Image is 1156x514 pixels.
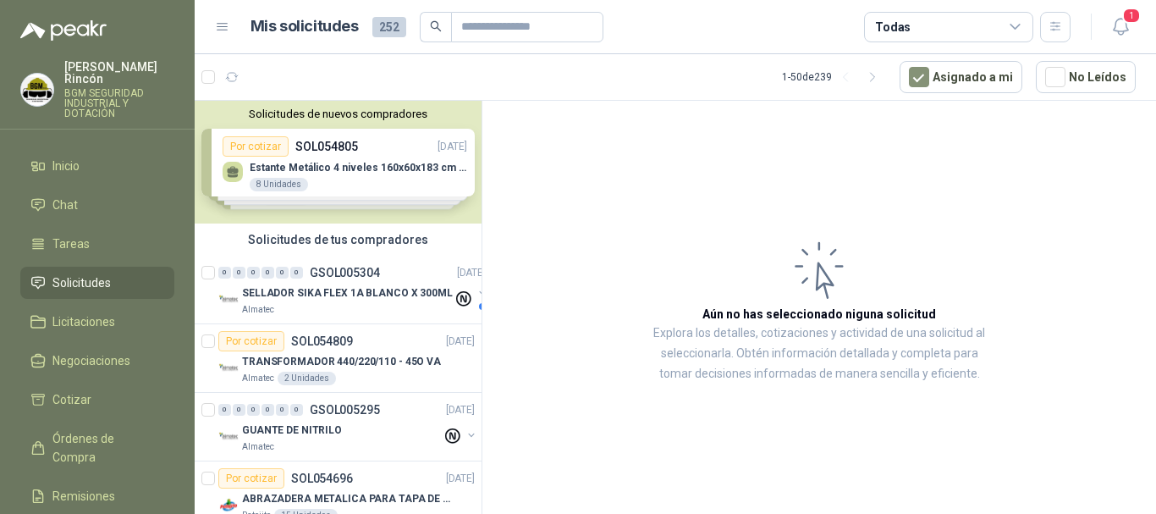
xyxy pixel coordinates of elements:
[20,384,174,416] a: Cotizar
[261,267,274,279] div: 0
[195,224,482,256] div: Solicitudes de tus compradores
[218,468,284,489] div: Por cotizar
[218,400,478,454] a: 0 0 0 0 0 0 GSOL005295[DATE] Company LogoGUANTE DE NITRILOAlmatec
[652,323,987,384] p: Explora los detalles, cotizaciones y actividad de una solicitud al seleccionarla. Obtén informaci...
[218,331,284,351] div: Por cotizar
[21,74,53,106] img: Company Logo
[310,404,380,416] p: GSOL005295
[446,471,475,487] p: [DATE]
[218,358,239,379] img: Company Logo
[242,423,342,439] p: GUANTE DE NITRILO
[52,274,111,292] span: Solicitudes
[446,402,475,418] p: [DATE]
[372,17,406,37] span: 252
[20,150,174,182] a: Inicio
[195,324,482,393] a: Por cotizarSOL054809[DATE] Company LogoTRANSFORMADOR 440/220/110 - 45O VAAlmatec2 Unidades
[242,440,274,454] p: Almatec
[218,404,231,416] div: 0
[1036,61,1136,93] button: No Leídos
[52,312,115,331] span: Licitaciones
[52,429,158,467] span: Órdenes de Compra
[900,61,1022,93] button: Asignado a mi
[242,372,274,385] p: Almatec
[195,101,482,224] div: Solicitudes de nuevos compradoresPor cotizarSOL054805[DATE] Estante Metálico 4 niveles 160x60x183...
[457,265,486,281] p: [DATE]
[20,228,174,260] a: Tareas
[276,404,289,416] div: 0
[20,189,174,221] a: Chat
[52,235,90,253] span: Tareas
[247,267,260,279] div: 0
[242,354,441,370] p: TRANSFORMADOR 440/220/110 - 45O VA
[310,267,380,279] p: GSOL005304
[52,157,80,175] span: Inicio
[430,20,442,32] span: search
[52,196,78,214] span: Chat
[242,285,453,301] p: SELLADOR SIKA FLEX 1A BLANCO X 300ML
[218,267,231,279] div: 0
[290,404,303,416] div: 0
[52,351,130,370] span: Negociaciones
[261,404,274,416] div: 0
[242,491,453,507] p: ABRAZADERA METALICA PARA TAPA DE TAMBOR DE PLASTICO DE 50 LT
[64,88,174,119] p: BGM SEGURIDAD INDUSTRIAL Y DOTACIÓN
[218,427,239,447] img: Company Logo
[276,267,289,279] div: 0
[52,390,91,409] span: Cotizar
[875,18,911,36] div: Todas
[201,108,475,120] button: Solicitudes de nuevos compradores
[1105,12,1136,42] button: 1
[278,372,336,385] div: 2 Unidades
[702,305,936,323] h3: Aún no has seleccionado niguna solicitud
[247,404,260,416] div: 0
[20,345,174,377] a: Negociaciones
[20,20,107,41] img: Logo peakr
[290,267,303,279] div: 0
[20,306,174,338] a: Licitaciones
[218,290,239,310] img: Company Logo
[52,487,115,506] span: Remisiones
[291,335,353,347] p: SOL054809
[291,473,353,484] p: SOL054696
[233,404,245,416] div: 0
[20,267,174,299] a: Solicitudes
[1122,8,1141,24] span: 1
[20,480,174,512] a: Remisiones
[250,14,359,39] h1: Mis solicitudes
[218,263,489,317] a: 0 0 0 0 0 0 GSOL005304[DATE] Company LogoSELLADOR SIKA FLEX 1A BLANCO X 300MLAlmatec
[782,64,886,91] div: 1 - 50 de 239
[446,334,475,350] p: [DATE]
[233,267,245,279] div: 0
[242,303,274,317] p: Almatec
[20,423,174,473] a: Órdenes de Compra
[64,61,174,85] p: [PERSON_NAME] Rincón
